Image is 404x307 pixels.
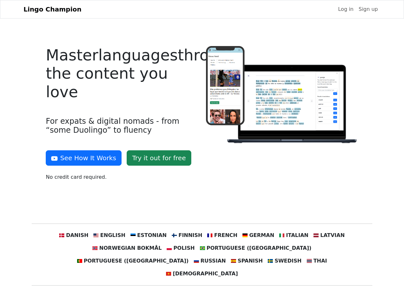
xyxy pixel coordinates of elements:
span: Swedish [274,257,301,265]
img: vn.svg [166,271,171,276]
span: Polish [173,244,194,252]
span: Spanish [238,257,263,265]
span: Estonian [137,232,167,239]
a: Lingo Champion [24,3,82,16]
span: [DEMOGRAPHIC_DATA] [173,270,238,278]
img: de.svg [242,233,248,238]
span: Thai [313,257,327,265]
h4: Master languages through the content you love [46,46,198,101]
img: it.svg [279,233,284,238]
span: Finnish [178,232,202,239]
img: pl.svg [167,246,172,251]
img: lv.svg [313,233,319,238]
span: Norwegian Bokmål [99,244,162,252]
span: French [214,232,237,239]
span: English [100,232,125,239]
p: No credit card required. [46,173,198,181]
h4: For expats & digital nomads - from “some Duolingo” to fluency [46,117,198,135]
img: us.svg [93,233,99,238]
img: se.svg [268,258,273,264]
img: ee.svg [131,233,136,238]
a: Try it out for free [127,150,191,166]
img: ru.svg [194,258,199,264]
img: Logo [206,46,358,145]
img: fi.svg [172,233,177,238]
span: Portuguese ([GEOGRAPHIC_DATA]) [84,257,189,265]
a: Sign up [356,3,380,16]
img: dk.svg [59,233,64,238]
img: es.svg [231,258,236,264]
span: Latvian [320,232,345,239]
a: Log in [336,3,356,16]
span: German [249,232,274,239]
img: pt.svg [77,258,82,264]
img: no.svg [92,246,98,251]
span: Portuguese ([GEOGRAPHIC_DATA]) [207,244,312,252]
img: br.svg [200,246,205,251]
img: fr.svg [207,233,212,238]
img: th.svg [307,258,312,264]
button: See How It Works [46,150,122,166]
span: Russian [201,257,226,265]
span: Italian [286,232,308,239]
span: Danish [66,232,88,239]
